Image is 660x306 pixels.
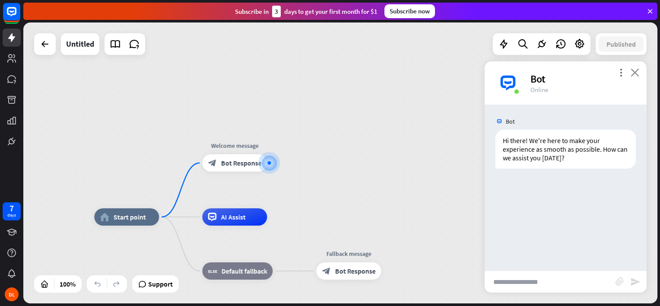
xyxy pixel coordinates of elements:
div: Untitled [66,33,94,55]
div: DL [5,287,19,301]
span: Bot Response [221,159,261,167]
a: 7 days [3,202,21,220]
div: Bot [530,72,636,86]
div: days [7,212,16,218]
i: block_fallback [208,267,217,275]
span: Bot Response [335,267,375,275]
i: block_bot_response [208,159,216,167]
span: Bot [506,118,515,125]
span: Default fallback [221,267,267,275]
div: Fallback message [310,249,387,258]
i: close [631,68,639,76]
span: AI Assist [221,213,245,221]
i: block_bot_response [322,267,330,275]
div: 3 [272,6,281,17]
div: Welcome message [196,141,273,150]
span: Support [148,277,173,291]
button: Open LiveChat chat widget [7,3,33,29]
i: home_2 [100,213,109,221]
div: Subscribe now [384,4,435,18]
i: more_vert [617,68,625,76]
button: Published [599,36,644,52]
i: block_attachment [616,277,624,286]
i: send [630,277,641,287]
span: Start point [113,213,146,221]
div: 7 [10,204,14,212]
div: 100% [57,277,78,291]
div: Subscribe in days to get your first month for $1 [235,6,378,17]
div: Hi there! We're here to make your experience as smooth as possible. How can we assist you [DATE]? [495,130,636,169]
div: Online [530,86,636,94]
